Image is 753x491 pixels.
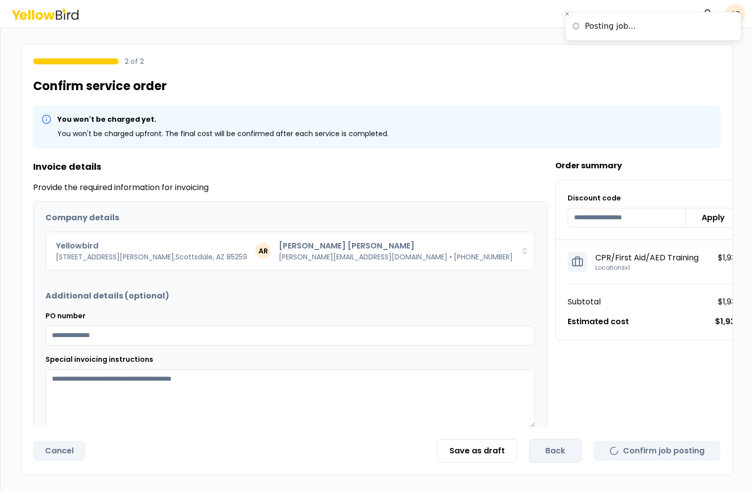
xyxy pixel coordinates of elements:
[449,252,452,262] p: •
[595,264,630,272] p: Locations x 1
[568,193,621,203] label: Discount code
[57,114,389,124] h4: You won't be charged yet.
[568,316,629,328] p: Estimated cost
[56,252,247,262] p: [STREET_ADDRESS][PERSON_NAME] , Scottsdale , AZ 85259
[33,182,547,194] p: Provide the required information for invoicing
[725,4,745,24] span: AR
[45,290,535,302] h2: Additional details (optional)
[33,78,167,94] h1: Confirm service order
[57,128,389,140] p: You won't be charged upfront. The final cost will be confirmed after each service is completed.
[685,208,741,228] button: Apply
[715,316,741,328] p: $1,930
[555,160,753,172] h2: Order summary
[437,439,517,463] button: Save as draft
[255,243,271,259] span: AR
[718,296,741,308] p: $1,930
[454,252,513,262] p: [PHONE_NUMBER]
[45,311,86,321] label: PO number
[562,9,572,19] button: Close toast
[595,252,699,264] p: CPR/First Aid/AED Training
[279,252,447,262] p: [PERSON_NAME][EMAIL_ADDRESS][DOMAIN_NAME]
[125,56,144,66] p: 2 of 2
[568,296,601,308] p: Subtotal
[33,160,547,174] h3: Invoice details
[718,252,741,264] p: $1,930
[348,240,414,252] p: [PERSON_NAME]
[45,354,153,364] label: Special invoicing instructions
[56,240,247,252] p: Yellowbird
[45,232,535,270] button: Yellowbird[STREET_ADDRESS][PERSON_NAME],Scottsdale, AZ 85259AR[PERSON_NAME][PERSON_NAME][PERSON_N...
[279,240,346,252] p: [PERSON_NAME]
[45,212,119,224] h2: Company details
[585,20,636,32] div: Posting job...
